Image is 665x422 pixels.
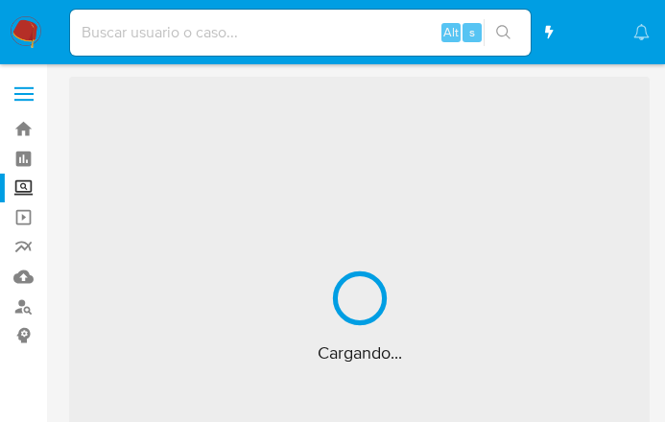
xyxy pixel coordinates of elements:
a: Notificaciones [633,24,650,40]
span: Alt [443,23,459,41]
span: Cargando... [318,341,402,364]
input: Buscar usuario o caso... [70,20,531,45]
button: search-icon [484,19,523,46]
span: Accesos rápidos [554,12,615,52]
span: s [469,23,475,41]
